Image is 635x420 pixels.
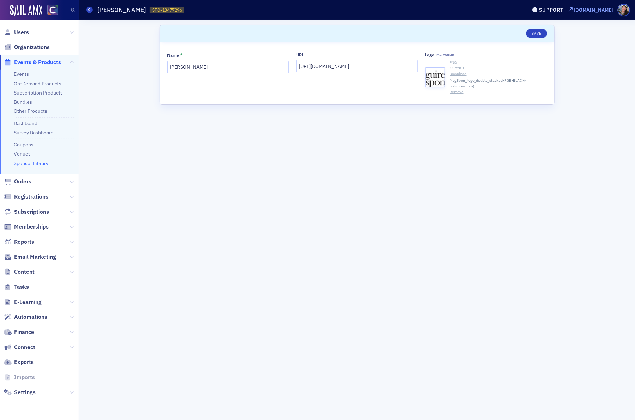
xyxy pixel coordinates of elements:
button: Remove [450,89,464,95]
a: Organizations [4,43,50,51]
span: Events & Products [14,59,61,66]
a: Reports [4,238,34,246]
span: Automations [14,313,47,321]
button: [DOMAIN_NAME] [568,7,616,12]
a: Automations [4,313,47,321]
span: Finance [14,328,34,336]
a: Events & Products [4,59,61,66]
a: Connect [4,343,35,351]
span: SPO-13477296 [152,7,182,13]
a: Subscription Products [14,90,63,96]
h1: [PERSON_NAME] [98,6,146,14]
a: Exports [4,358,34,366]
span: Email Marketing [14,253,56,261]
a: Content [4,268,35,276]
a: Other Products [14,108,47,114]
a: Download [450,71,547,77]
a: Email Marketing [4,253,56,261]
span: Reports [14,238,34,246]
a: Settings [4,389,36,396]
span: Imports [14,373,35,381]
a: Survey Dashboard [14,129,54,136]
a: Imports [4,373,35,381]
span: McgSpon_logo_double_stacked-RGB-BLACK-optimized.png [450,78,547,89]
a: Orders [4,178,31,185]
a: Bundles [14,99,32,105]
a: Coupons [14,141,33,148]
a: Registrations [4,193,48,201]
a: Users [4,29,29,36]
a: View Homepage [42,5,58,17]
div: URL [296,52,304,57]
a: E-Learning [4,298,42,306]
div: Support [539,7,563,13]
div: PNG [450,60,547,66]
a: Venues [14,151,31,157]
a: Subscriptions [4,208,49,216]
div: [DOMAIN_NAME] [574,7,613,13]
span: E-Learning [14,298,42,306]
a: On-Demand Products [14,80,61,87]
span: Orders [14,178,31,185]
span: Users [14,29,29,36]
img: SailAMX [10,5,42,16]
abbr: This field is required [180,52,183,59]
span: Registrations [14,193,48,201]
span: Connect [14,343,35,351]
span: 250MB [443,53,454,57]
span: Exports [14,358,34,366]
a: Events [14,71,29,77]
a: Finance [4,328,34,336]
span: Settings [14,389,36,396]
span: Profile [618,4,630,16]
span: Content [14,268,35,276]
img: SailAMX [47,5,58,16]
div: Logo [425,52,435,57]
div: Name [167,53,179,58]
span: Organizations [14,43,50,51]
span: Subscriptions [14,208,49,216]
button: Save [526,29,547,38]
a: Tasks [4,283,29,291]
a: Dashboard [14,120,37,127]
span: Memberships [14,223,49,231]
div: 11.27 KB [450,66,547,71]
a: Memberships [4,223,49,231]
span: Tasks [14,283,29,291]
a: Sponsor Library [14,160,48,166]
span: Max [436,53,454,57]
